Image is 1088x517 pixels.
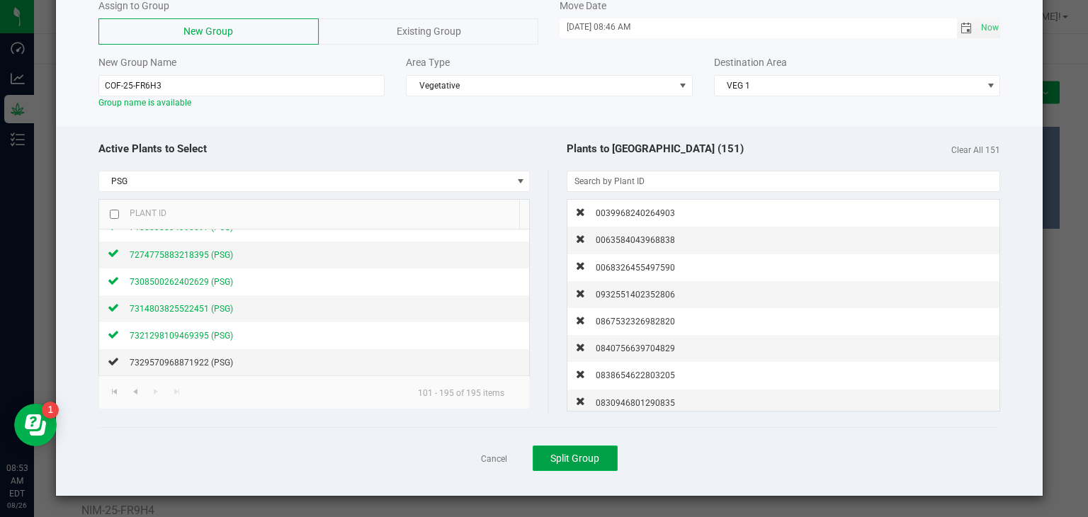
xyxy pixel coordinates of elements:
span: Vegetative [407,76,674,96]
span: Go to the first page [109,386,120,397]
span: 7274775883218395 (PSG) [130,250,233,260]
span: 0039968240264903 [596,208,675,218]
span: Group name is available [98,98,191,108]
span: 0840756639704829 [596,343,675,353]
span: 0838654622803205 [596,370,675,380]
span: Set Current date [977,18,1002,38]
span: Toggle calendar [957,18,977,38]
span: Area Type [406,57,450,68]
span: 0932551402352806 [596,290,675,300]
a: Cancel [481,453,507,465]
kendo-pager-info: 101 - 195 of 195 items [407,382,516,403]
span: Active Plants to Select [98,142,207,155]
span: VEG 1 [715,76,982,96]
span: New Group Name [98,57,176,68]
span: 0063584043968838 [596,235,675,245]
button: Split Group [533,445,618,471]
span: Split Group [550,453,599,464]
span: select [977,18,1000,38]
span: Go to the previous page [130,386,141,397]
span: Existing Group [397,25,461,37]
span: New Group [183,25,233,37]
span: 7329570968871922 (PSG) [130,358,233,368]
span: 0068326455497590 [596,263,675,273]
span: 7321298109469395 (PSG) [130,331,233,341]
span: 7314803825522451 (PSG) [130,304,233,314]
span: 0867532326982820 [596,317,675,326]
span: Plants to [GEOGRAPHIC_DATA] (151) [567,142,744,155]
iframe: Resource center [14,404,57,446]
a: Go to the previous page [125,382,146,401]
a: Go to the first page [105,382,125,401]
span: Clear All 151 [951,141,1000,157]
span: Destination Area [714,57,787,68]
span: 7308500262402629 (PSG) [130,277,233,287]
span: PSG [99,171,512,191]
span: Plant ID [130,208,166,218]
span: 0830946801290835 [596,398,675,408]
iframe: Resource center unread badge [42,402,59,419]
input: NO DATA FOUND [567,171,999,191]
